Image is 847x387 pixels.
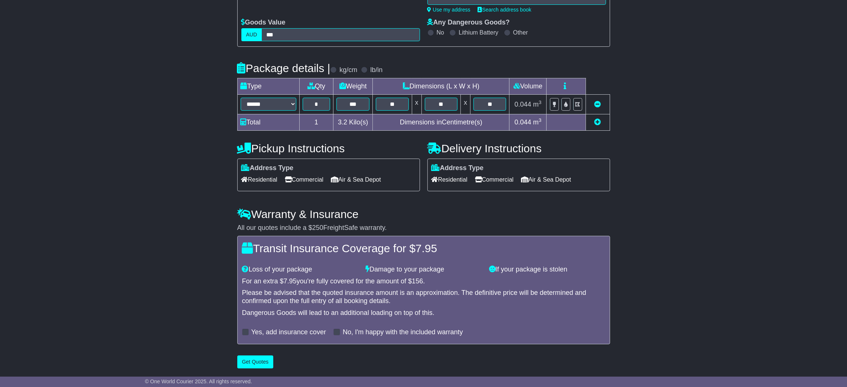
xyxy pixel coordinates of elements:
label: Lithium Battery [459,29,498,36]
a: Remove this item [594,101,601,108]
label: No, I'm happy with the included warranty [343,328,463,336]
div: Dangerous Goods will lead to an additional loading on top of this. [242,309,605,317]
label: Other [513,29,528,36]
h4: Transit Insurance Coverage for $ [242,242,605,254]
sup: 3 [539,117,542,123]
label: lb/in [370,66,382,74]
span: m [533,118,542,126]
span: Air & Sea Depot [521,174,571,185]
span: 7.95 [416,242,437,254]
td: Dimensions in Centimetre(s) [373,114,509,130]
span: Air & Sea Depot [331,174,381,185]
td: Volume [509,78,547,95]
span: 250 [312,224,323,231]
sup: 3 [539,100,542,105]
div: All our quotes include a $ FreightSafe warranty. [237,224,610,232]
td: Dimensions (L x W x H) [373,78,509,95]
td: Kilo(s) [333,114,373,130]
label: Address Type [241,164,294,172]
label: Yes, add insurance cover [251,328,326,336]
label: AUD [241,28,262,41]
label: Goods Value [241,19,286,27]
label: kg/cm [339,66,357,74]
td: x [412,95,421,114]
div: If your package is stolen [485,266,609,274]
td: x [461,95,470,114]
span: © One World Courier 2025. All rights reserved. [145,378,252,384]
a: Add new item [594,118,601,126]
td: Qty [299,78,333,95]
h4: Pickup Instructions [237,142,420,155]
button: Get Quotes [237,355,274,368]
div: Loss of your package [238,266,362,274]
span: 0.044 [515,118,531,126]
td: Total [237,114,299,130]
span: 7.95 [284,277,297,285]
a: Search address book [478,7,531,13]
span: Residential [241,174,277,185]
label: Address Type [431,164,484,172]
span: Commercial [475,174,514,185]
a: Use my address [427,7,470,13]
span: Commercial [285,174,323,185]
h4: Warranty & Insurance [237,208,610,220]
div: Damage to your package [362,266,485,274]
h4: Package details | [237,62,330,74]
span: 156 [412,277,423,285]
label: Any Dangerous Goods? [427,19,510,27]
td: Type [237,78,299,95]
div: Please be advised that the quoted insurance amount is an approximation. The definitive price will... [242,289,605,305]
td: 1 [299,114,333,130]
span: m [533,101,542,108]
label: No [437,29,444,36]
span: 0.044 [515,101,531,108]
div: For an extra $ you're fully covered for the amount of $ . [242,277,605,286]
span: Residential [431,174,468,185]
span: 3.2 [338,118,347,126]
h4: Delivery Instructions [427,142,610,155]
td: Weight [333,78,373,95]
